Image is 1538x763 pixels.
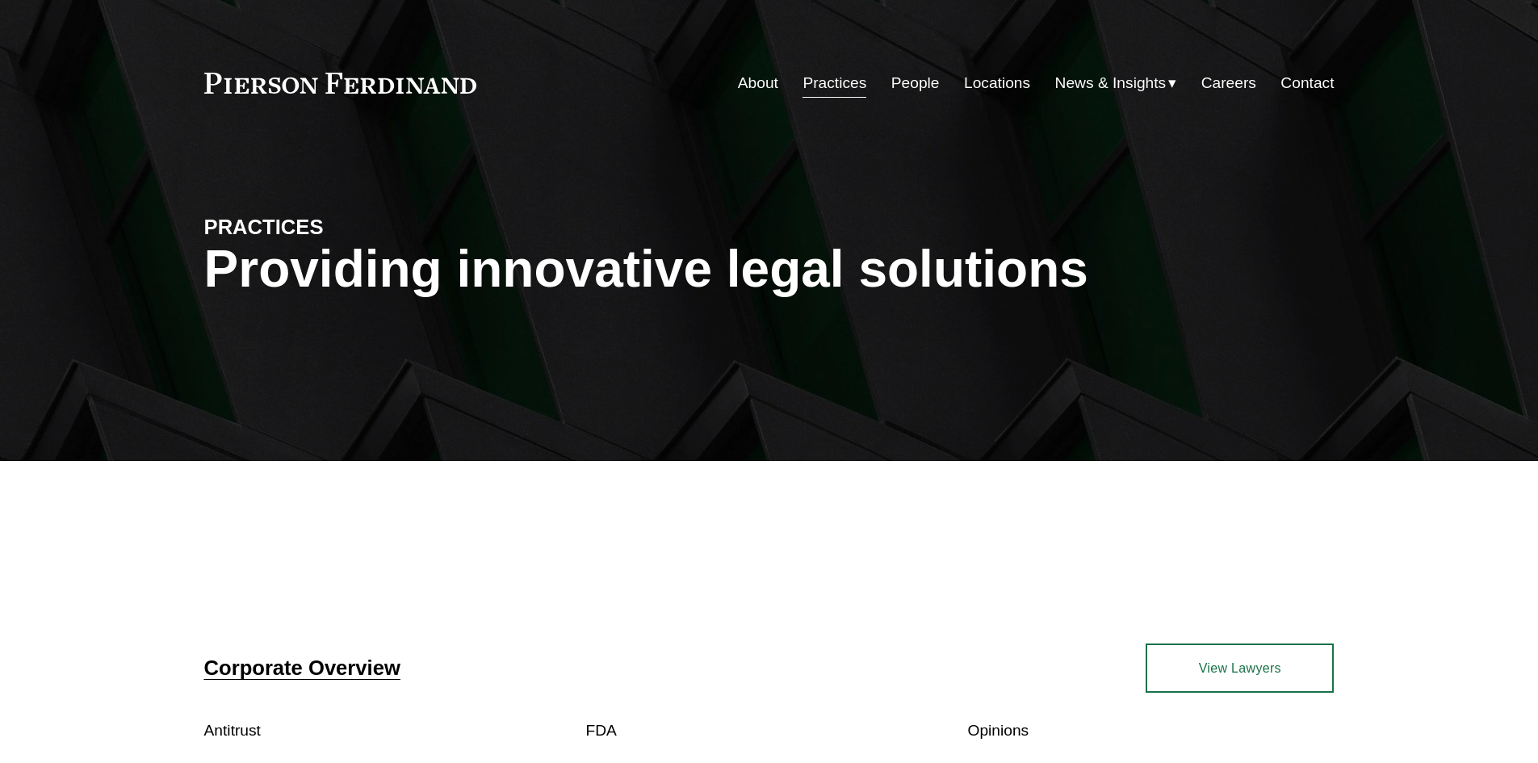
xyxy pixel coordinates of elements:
a: People [891,68,940,99]
h4: PRACTICES [204,214,487,240]
a: View Lawyers [1146,644,1334,692]
a: Locations [964,68,1030,99]
a: About [738,68,778,99]
a: Contact [1280,68,1334,99]
h1: Providing innovative legal solutions [204,240,1335,299]
a: Opinions [967,722,1029,739]
a: folder dropdown [1055,68,1177,99]
a: Careers [1201,68,1256,99]
span: News & Insights [1055,69,1167,98]
a: FDA [586,722,617,739]
a: Antitrust [204,722,261,739]
a: Practices [803,68,866,99]
a: Corporate Overview [204,656,400,679]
